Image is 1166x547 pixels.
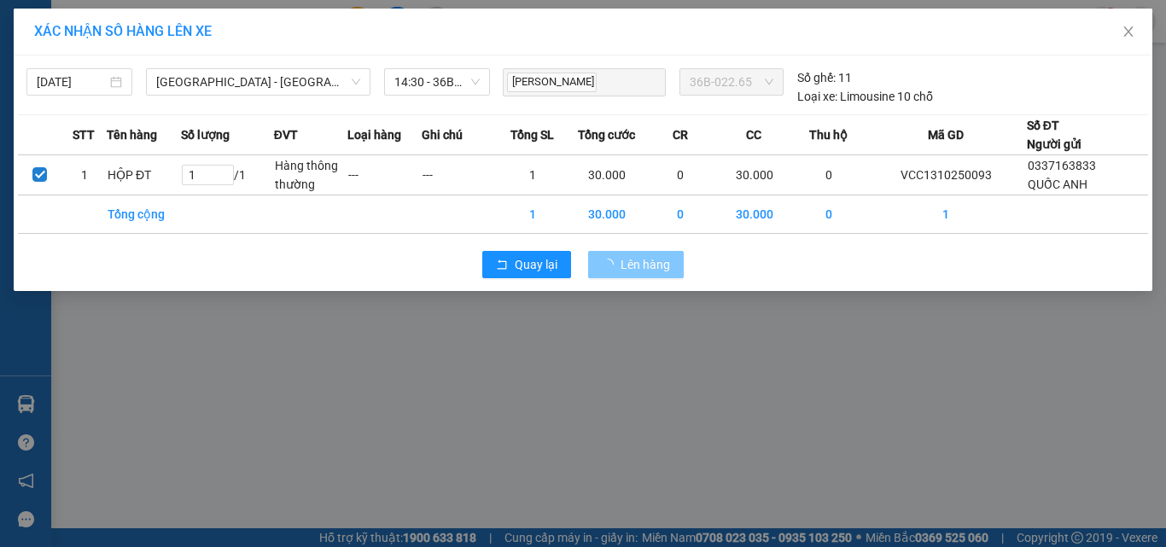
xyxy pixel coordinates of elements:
[569,155,644,195] td: 30.000
[37,73,107,91] input: 13/10/2025
[1027,116,1081,154] div: Số ĐT Người gửi
[510,125,554,144] span: Tổng SL
[797,68,836,87] span: Số ghế:
[673,125,688,144] span: CR
[621,255,670,274] span: Lên hàng
[347,155,422,195] td: ---
[181,125,230,144] span: Số lượng
[107,125,157,144] span: Tên hàng
[797,87,933,106] div: Limousine 10 chỗ
[62,155,107,195] td: 1
[156,69,360,95] span: Hà Nội - Thanh Hóa
[644,195,718,234] td: 0
[181,155,274,195] td: / 1
[496,195,570,234] td: 1
[1105,9,1152,56] button: Close
[809,125,848,144] span: Thu hộ
[569,195,644,234] td: 30.000
[797,68,852,87] div: 11
[866,155,1027,195] td: VCC1310250093
[422,155,496,195] td: ---
[602,259,621,271] span: loading
[274,125,298,144] span: ĐVT
[107,155,181,195] td: HỘP ĐT
[718,195,792,234] td: 30.000
[73,125,95,144] span: STT
[746,125,761,144] span: CC
[34,23,212,39] span: XÁC NHẬN SỐ HÀNG LÊN XE
[928,125,964,144] span: Mã GD
[797,87,837,106] span: Loại xe:
[1028,159,1096,172] span: 0337163833
[482,251,571,278] button: rollbackQuay lại
[718,155,792,195] td: 30.000
[351,77,361,87] span: down
[496,155,570,195] td: 1
[644,155,718,195] td: 0
[791,155,866,195] td: 0
[588,251,684,278] button: Lên hàng
[507,73,597,92] span: [PERSON_NAME]
[107,195,181,234] td: Tổng cộng
[422,125,463,144] span: Ghi chú
[347,125,401,144] span: Loại hàng
[515,255,557,274] span: Quay lại
[274,155,348,195] td: Hàng thông thường
[496,259,508,272] span: rollback
[394,69,480,95] span: 14:30 - 36B-022.65
[578,125,635,144] span: Tổng cước
[690,69,773,95] span: 36B-022.65
[1028,177,1087,191] span: QUỐC ANH
[866,195,1027,234] td: 1
[1122,25,1135,38] span: close
[791,195,866,234] td: 0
